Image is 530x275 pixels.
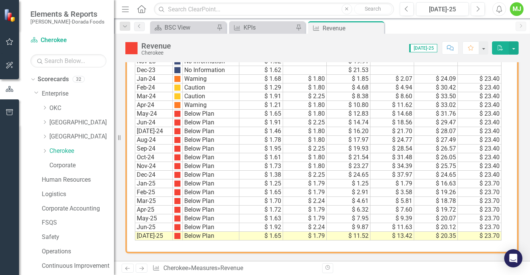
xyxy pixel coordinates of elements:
div: » » [152,264,316,273]
td: $ 1.80 [283,83,327,92]
a: Scorecards [38,75,69,84]
td: $ 1.79 [283,179,327,188]
div: 32 [73,76,85,83]
td: $ 31.48 [370,153,414,162]
td: $ 27.49 [414,136,458,145]
td: $ 2.24 [283,223,327,232]
td: Below Plan [183,206,239,214]
img: fScmebvnAAAAH0lEQVRoge3BgQAAAADDoPlTX+EAVQEAAAAAAAAA8BohbAABVJpSrwAAAABJRU5ErkJggg== [174,76,180,82]
td: $ 1.73 [239,162,283,171]
td: $ 1.63 [239,214,283,223]
td: $ 2.25 [283,118,327,127]
td: $ 1.92 [239,223,283,232]
td: [DATE]-24 [135,127,173,136]
img: png;base64,iVBORw0KGgoAAAANSUhEUgAAAFwAAABcCAMAAADUMSJqAAAAA1BMVEX0QzYBWW+JAAAAH0lEQVRoge3BgQAAAA... [174,137,180,143]
img: png;base64,iVBORw0KGgoAAAANSUhEUgAAAFwAAABcCAMAAADUMSJqAAAAA1BMVEX0QzYBWW+JAAAAH0lEQVRoge3BgQAAAA... [174,233,180,239]
td: $ 4.94 [370,83,414,92]
td: Jan-25 [135,179,173,188]
td: $ 11.62 [370,101,414,110]
a: Human Resources [42,176,114,184]
span: [DATE]-25 [409,44,437,52]
a: Cherokee [49,147,114,156]
td: Below Plan [183,179,239,188]
td: $ 1.79 [370,179,414,188]
td: $ 33.50 [414,92,458,101]
td: $ 23.40 [458,83,502,92]
a: Cherokee [30,36,106,45]
td: $ 1.80 [283,110,327,118]
td: $ 16.63 [414,179,458,188]
td: $ 3.58 [370,188,414,197]
td: Below Plan [183,197,239,206]
td: $ 17.97 [327,136,370,145]
td: $ 23.40 [458,110,502,118]
td: Below Plan [183,136,239,145]
td: $ 23.40 [458,145,502,153]
td: $ 19.93 [327,145,370,153]
td: $ 21.54 [327,153,370,162]
td: $ 7.95 [327,214,370,223]
a: Enterprise [42,90,114,98]
img: Below Plan [125,42,138,54]
div: BSC View [165,23,215,32]
td: $ 16.20 [327,127,370,136]
td: $ 23.40 [458,127,502,136]
td: $ 10.80 [327,101,370,110]
td: Warning [183,101,239,110]
img: yigdQp4JAAAAH0lEQVRoge3BgQAAAADDoPlTX+EAVQEAAAAAAAAA8BohbAABVJpSrwAAAABJRU5ErkJggg== [174,93,180,99]
td: Caution [183,83,239,92]
td: $ 18.56 [370,118,414,127]
td: $ 1.80 [283,136,327,145]
img: png;base64,iVBORw0KGgoAAAANSUhEUgAAAFwAAABcCAMAAADUMSJqAAAAA1BMVEX0QzYBWW+JAAAAH0lEQVRoge3BgQAAAA... [174,163,180,169]
td: $ 28.54 [370,145,414,153]
img: png;base64,iVBORw0KGgoAAAANSUhEUgAAAJYAAADIAQMAAAAwS4omAAAAA1BMVEU9TXnnx7PJAAAACXBIWXMAAA7EAAAOxA... [174,67,180,73]
td: Feb-25 [135,188,173,197]
button: MJ [510,2,524,16]
td: $ 23.70 [458,206,502,214]
img: png;base64,iVBORw0KGgoAAAANSUhEUgAAAFwAAABcCAMAAADUMSJqAAAAA1BMVEX0QzYBWW+JAAAAH0lEQVRoge3BgQAAAA... [174,111,180,117]
td: Below Plan [183,110,239,118]
td: $ 1.91 [239,118,283,127]
td: $ 1.25 [239,179,283,188]
td: $ 31.76 [414,110,458,118]
td: $ 1.79 [283,214,327,223]
td: Mar-24 [135,92,173,101]
img: ClearPoint Strategy [3,8,17,22]
button: [DATE]-25 [416,2,469,16]
td: Below Plan [183,118,239,127]
td: $ 14.74 [327,118,370,127]
td: $ 1.65 [239,188,283,197]
td: Apr-25 [135,206,173,214]
img: png;base64,iVBORw0KGgoAAAANSUhEUgAAAFwAAABcCAMAAADUMSJqAAAAA1BMVEX0QzYBWW+JAAAAH0lEQVRoge3BgQAAAA... [174,224,180,230]
td: $ 1.72 [239,206,283,214]
td: $ 4.61 [327,197,370,206]
td: [DATE]-25 [135,232,173,240]
td: $ 1.65 [239,110,283,118]
span: Elements & Reports [30,9,104,19]
div: Open Intercom Messenger [504,249,522,267]
td: $ 23.70 [458,214,502,223]
td: $ 1.38 [239,171,283,179]
td: $ 24.65 [414,171,458,179]
td: $ 2.25 [283,171,327,179]
td: $ 13.42 [370,232,414,240]
div: KPIs [244,23,294,32]
td: Below Plan [183,145,239,153]
td: Oct-24 [135,153,173,162]
td: $ 2.25 [283,145,327,153]
a: OKC [49,104,114,113]
img: yigdQp4JAAAAH0lEQVRoge3BgQAAAADDoPlTX+EAVQEAAAAAAAAA8BohbAABVJpSrwAAAABJRU5ErkJggg== [174,85,180,91]
td: May-24 [135,110,173,118]
div: Cherokee [141,50,171,56]
td: $ 26.05 [414,153,458,162]
td: $ 1.79 [283,232,327,240]
td: Apr-24 [135,101,173,110]
td: $ 29.47 [414,118,458,127]
img: png;base64,iVBORw0KGgoAAAANSUhEUgAAAFwAAABcCAMAAADUMSJqAAAAA1BMVEX0QzYBWW+JAAAAH0lEQVRoge3BgQAAAA... [174,128,180,134]
td: $ 1.68 [239,75,283,83]
td: $ 37.97 [370,171,414,179]
td: $ 21.70 [370,127,414,136]
td: $ 23.70 [458,232,502,240]
td: $ 24.09 [414,75,458,83]
img: png;base64,iVBORw0KGgoAAAANSUhEUgAAAFwAAABcCAMAAADUMSJqAAAAA1BMVEX0QzYBWW+JAAAAH0lEQVRoge3BgQAAAA... [174,146,180,152]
